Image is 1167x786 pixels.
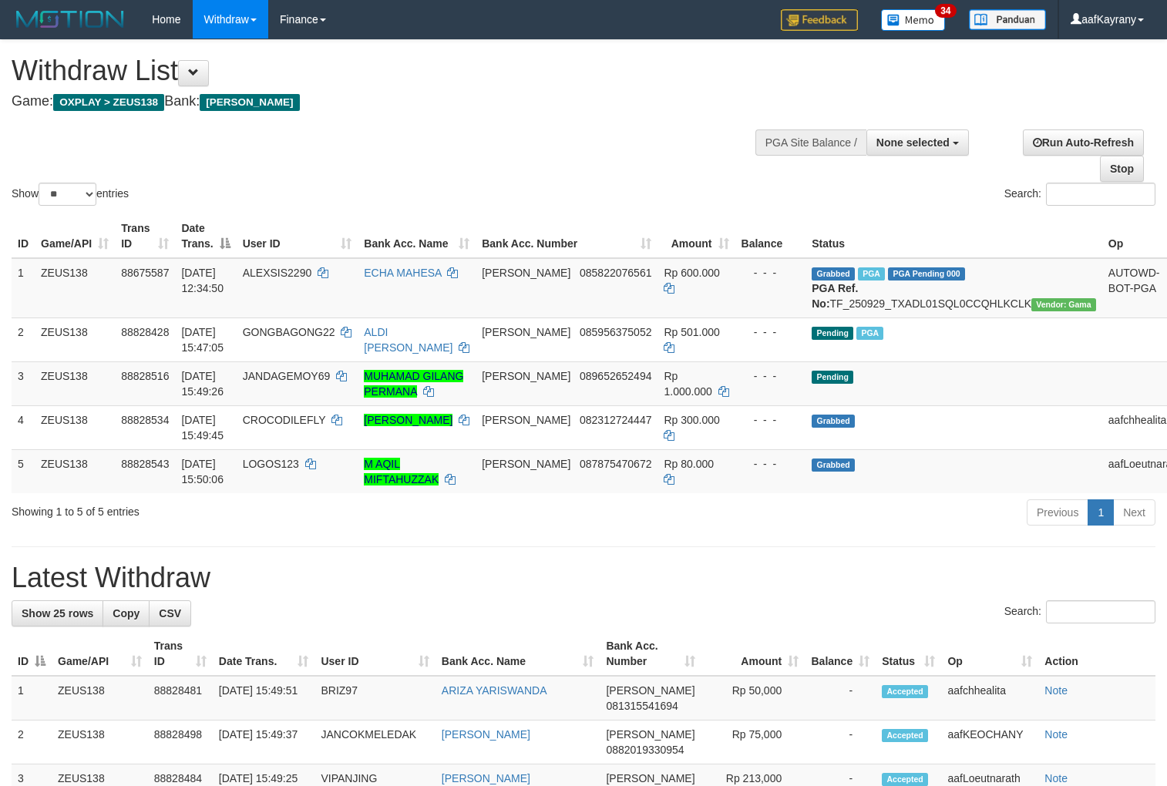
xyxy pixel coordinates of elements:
[1113,499,1155,526] a: Next
[701,632,805,676] th: Amount: activate to sort column ascending
[12,563,1155,593] h1: Latest Withdraw
[115,214,175,258] th: Trans ID: activate to sort column ascending
[121,370,169,382] span: 88828516
[701,676,805,720] td: Rp 50,000
[580,458,651,470] span: Copy 087875470672 to clipboard
[52,632,148,676] th: Game/API: activate to sort column ascending
[812,327,853,340] span: Pending
[858,267,885,280] span: Marked by aafpengsreynich
[243,370,331,382] span: JANDAGEMOY69
[482,326,570,338] span: [PERSON_NAME]
[364,458,439,485] a: M AQIL MIFTAHUZZAK
[52,720,148,764] td: ZEUS138
[1004,183,1155,206] label: Search:
[1038,632,1155,676] th: Action
[436,632,600,676] th: Bank Acc. Name: activate to sort column ascending
[476,214,657,258] th: Bank Acc. Number: activate to sort column ascending
[1027,499,1088,526] a: Previous
[941,676,1038,720] td: aafchhealita
[213,676,315,720] td: [DATE] 15:49:51
[159,607,181,620] span: CSV
[606,744,684,756] span: Copy 0882019330954 to clipboard
[882,685,928,698] span: Accepted
[314,632,435,676] th: User ID: activate to sort column ascending
[941,632,1038,676] th: Op: activate to sort column ascending
[243,326,335,338] span: GONGBAGONG22
[482,267,570,279] span: [PERSON_NAME]
[314,720,435,764] td: JANCOKMELEDAK
[781,9,858,31] img: Feedback.jpg
[35,361,115,405] td: ZEUS138
[742,412,800,428] div: - - -
[181,326,224,354] span: [DATE] 15:47:05
[243,414,326,426] span: CROCODILEFLY
[664,458,714,470] span: Rp 80.000
[1023,129,1144,156] a: Run Auto-Refresh
[35,214,115,258] th: Game/API: activate to sort column ascending
[364,370,463,398] a: MUHAMAD GILANG PERMANA
[812,371,853,384] span: Pending
[35,405,115,449] td: ZEUS138
[243,267,312,279] span: ALEXSIS2290
[866,129,969,156] button: None selected
[12,183,129,206] label: Show entries
[888,267,965,280] span: PGA Pending
[876,632,941,676] th: Status: activate to sort column ascending
[364,267,441,279] a: ECHA MAHESA
[1044,684,1068,697] a: Note
[812,458,855,472] span: Grabbed
[657,214,735,258] th: Amount: activate to sort column ascending
[181,414,224,442] span: [DATE] 15:49:45
[35,317,115,361] td: ZEUS138
[237,214,358,258] th: User ID: activate to sort column ascending
[969,9,1046,30] img: panduan.png
[1100,156,1144,182] a: Stop
[1004,600,1155,623] label: Search:
[1031,298,1096,311] span: Vendor URL: https://trx31.1velocity.biz
[664,326,719,338] span: Rp 501.000
[442,772,530,784] a: [PERSON_NAME]
[22,607,93,620] span: Show 25 rows
[12,361,35,405] td: 3
[805,258,1102,318] td: TF_250929_TXADL01SQL0CCQHLKCLK
[941,720,1038,764] td: aafKEOCHANY
[12,94,762,109] h4: Game: Bank:
[482,458,570,470] span: [PERSON_NAME]
[12,676,52,720] td: 1
[12,317,35,361] td: 2
[12,720,52,764] td: 2
[213,720,315,764] td: [DATE] 15:49:37
[600,632,701,676] th: Bank Acc. Number: activate to sort column ascending
[664,370,711,398] span: Rp 1.000.000
[606,772,694,784] span: [PERSON_NAME]
[1046,600,1155,623] input: Search:
[12,8,129,31] img: MOTION_logo.png
[606,684,694,697] span: [PERSON_NAME]
[1044,728,1068,741] a: Note
[148,676,213,720] td: 88828481
[805,214,1102,258] th: Status
[121,326,169,338] span: 88828428
[35,258,115,318] td: ZEUS138
[812,267,855,280] span: Grabbed
[181,267,224,294] span: [DATE] 12:34:50
[243,458,299,470] span: LOGOS123
[742,324,800,340] div: - - -
[121,267,169,279] span: 88675587
[12,449,35,493] td: 5
[1088,499,1114,526] a: 1
[12,498,475,519] div: Showing 1 to 5 of 5 entries
[442,728,530,741] a: [PERSON_NAME]
[12,600,103,626] a: Show 25 rows
[148,720,213,764] td: 88828498
[364,414,452,426] a: [PERSON_NAME]
[856,327,883,340] span: Marked by aafpengsreynich
[149,600,191,626] a: CSV
[181,458,224,485] span: [DATE] 15:50:06
[935,4,956,18] span: 34
[103,600,150,626] a: Copy
[812,282,858,310] b: PGA Ref. No:
[1046,183,1155,206] input: Search:
[742,265,800,280] div: - - -
[882,773,928,786] span: Accepted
